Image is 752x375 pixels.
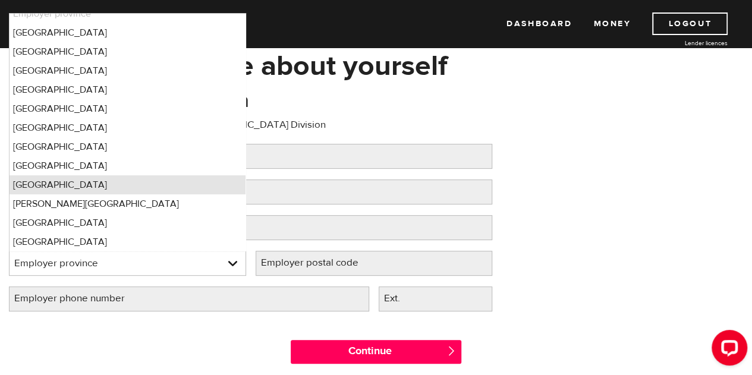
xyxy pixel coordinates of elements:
li: [GEOGRAPHIC_DATA] [10,213,246,232]
h1: Please tell us more about yourself [9,51,743,81]
label: Employer postal code [256,251,383,275]
li: [GEOGRAPHIC_DATA] [10,137,246,156]
input: Continue [291,340,461,364]
li: [PERSON_NAME][GEOGRAPHIC_DATA] [10,194,246,213]
li: [GEOGRAPHIC_DATA] [10,175,246,194]
li: [GEOGRAPHIC_DATA] [10,61,246,80]
li: [GEOGRAPHIC_DATA] [10,232,246,251]
a: Logout [652,12,728,35]
li: [GEOGRAPHIC_DATA] [10,42,246,61]
img: mogo_logo-11ee424be714fa7cbb0f0f49df9e16ec.png [24,12,95,35]
li: [GEOGRAPHIC_DATA] [10,156,246,175]
li: Employer province [10,4,246,23]
label: Ext. [379,286,424,311]
a: Lender licences [638,39,728,48]
p: Please tell us about your employment at [GEOGRAPHIC_DATA] Division [9,118,492,132]
label: Employer phone number [9,286,149,311]
li: [GEOGRAPHIC_DATA] [10,80,246,99]
span:  [446,346,457,356]
li: [GEOGRAPHIC_DATA] [10,118,246,137]
li: [GEOGRAPHIC_DATA] [10,99,246,118]
iframe: LiveChat chat widget [702,325,752,375]
a: Money [593,12,631,35]
li: [GEOGRAPHIC_DATA] [10,23,246,42]
a: Dashboard [506,12,572,35]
